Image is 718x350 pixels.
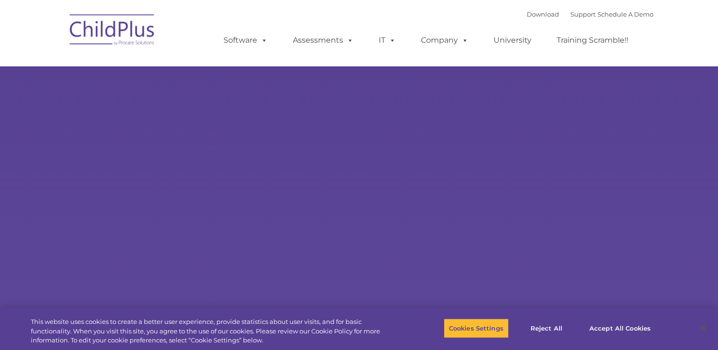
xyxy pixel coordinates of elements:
a: Download [527,10,559,18]
a: Software [214,31,277,50]
a: Training Scramble!! [547,31,638,50]
button: Cookies Settings [444,318,509,338]
a: Support [570,10,596,18]
img: ChildPlus by Procare Solutions [65,8,160,55]
button: Close [692,318,713,339]
font: | [527,10,653,18]
a: Company [411,31,478,50]
a: IT [369,31,405,50]
a: Assessments [283,31,363,50]
a: University [484,31,541,50]
button: Reject All [517,318,576,338]
button: Accept All Cookies [584,318,656,338]
a: Schedule A Demo [597,10,653,18]
div: This website uses cookies to create a better user experience, provide statistics about user visit... [31,317,395,345]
